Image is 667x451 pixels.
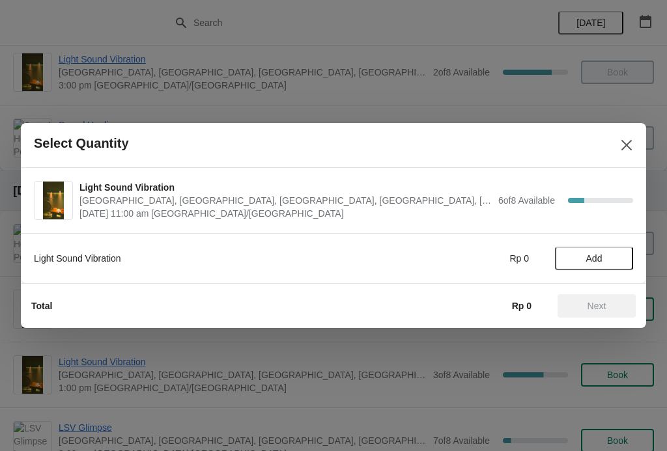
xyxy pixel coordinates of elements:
strong: Total [31,301,52,311]
span: Light Sound Vibration [79,181,492,194]
button: Add [555,247,633,270]
button: Close [615,133,638,157]
span: [DATE] 11:00 am [GEOGRAPHIC_DATA]/[GEOGRAPHIC_DATA] [79,207,492,220]
div: Light Sound Vibration [34,252,386,265]
img: Light Sound Vibration | Potato Head Suites & Studios, Jalan Petitenget, Seminyak, Badung Regency,... [43,182,64,219]
span: 6 of 8 Available [498,195,555,206]
span: Add [586,253,603,264]
h2: Select Quantity [34,136,129,151]
span: [GEOGRAPHIC_DATA], [GEOGRAPHIC_DATA], [GEOGRAPHIC_DATA], [GEOGRAPHIC_DATA], [GEOGRAPHIC_DATA] [79,194,492,207]
div: Rp 0 [412,252,529,265]
strong: Rp 0 [512,301,532,311]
